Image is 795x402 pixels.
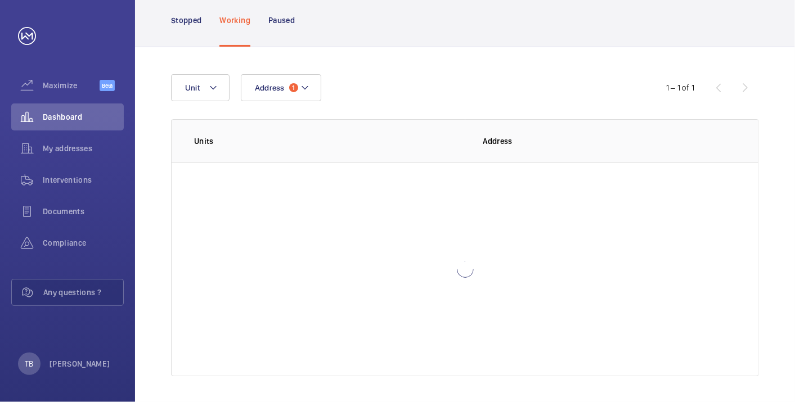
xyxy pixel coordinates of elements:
p: Stopped [171,15,201,26]
span: Compliance [43,237,124,249]
p: Address [483,135,736,147]
span: Interventions [43,174,124,186]
button: Address1 [241,74,321,101]
span: Beta [100,80,115,91]
p: Units [194,135,465,147]
span: My addresses [43,143,124,154]
div: 1 – 1 of 1 [666,82,694,93]
span: Address [255,83,285,92]
p: [PERSON_NAME] [50,358,110,369]
span: Maximize [43,80,100,91]
button: Unit [171,74,230,101]
span: Dashboard [43,111,124,123]
span: Unit [185,83,200,92]
span: Documents [43,206,124,217]
span: 1 [289,83,298,92]
p: TB [25,358,33,369]
p: Paused [268,15,295,26]
p: Working [219,15,250,26]
span: Any questions ? [43,287,123,298]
